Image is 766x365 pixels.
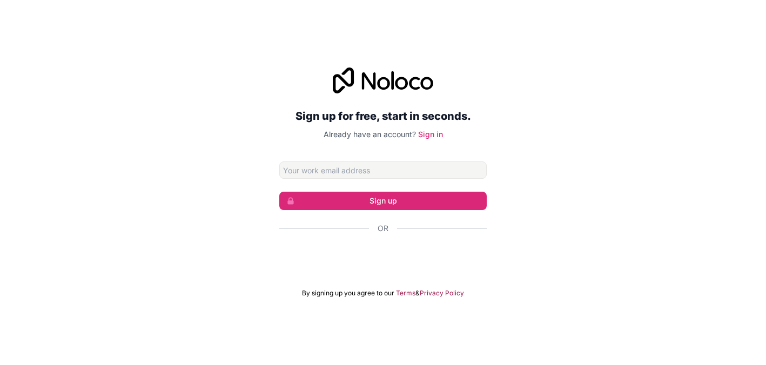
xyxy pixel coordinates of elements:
[378,223,388,234] span: Or
[420,289,464,298] a: Privacy Policy
[279,106,487,126] h2: Sign up for free, start in seconds.
[302,289,394,298] span: By signing up you agree to our
[418,130,443,139] a: Sign in
[415,289,420,298] span: &
[279,161,487,179] input: Email address
[324,130,416,139] span: Already have an account?
[279,192,487,210] button: Sign up
[396,289,415,298] a: Terms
